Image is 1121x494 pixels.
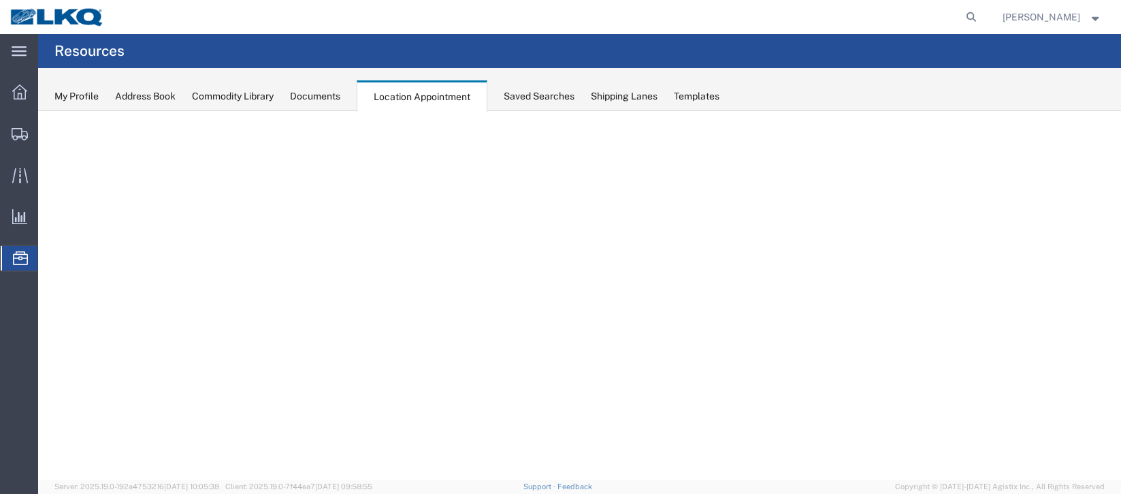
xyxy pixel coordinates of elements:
h4: Resources [54,34,125,68]
span: Copyright © [DATE]-[DATE] Agistix Inc., All Rights Reserved [895,481,1105,493]
div: Commodity Library [192,89,274,104]
div: Templates [674,89,719,104]
span: Christopher Sanchez [1003,10,1080,25]
a: Feedback [557,482,592,491]
div: Documents [290,89,340,104]
span: [DATE] 10:05:38 [164,482,219,491]
div: Shipping Lanes [591,89,657,104]
iframe: FS Legacy Container [38,111,1121,480]
div: Saved Searches [504,89,574,104]
div: My Profile [54,89,99,104]
a: Support [523,482,557,491]
img: logo [10,7,105,27]
span: [DATE] 09:58:55 [315,482,372,491]
button: [PERSON_NAME] [1002,9,1103,25]
div: Address Book [115,89,176,104]
span: Server: 2025.19.0-192a4753216 [54,482,219,491]
div: Location Appointment [357,80,487,112]
span: Client: 2025.19.0-7f44ea7 [225,482,372,491]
